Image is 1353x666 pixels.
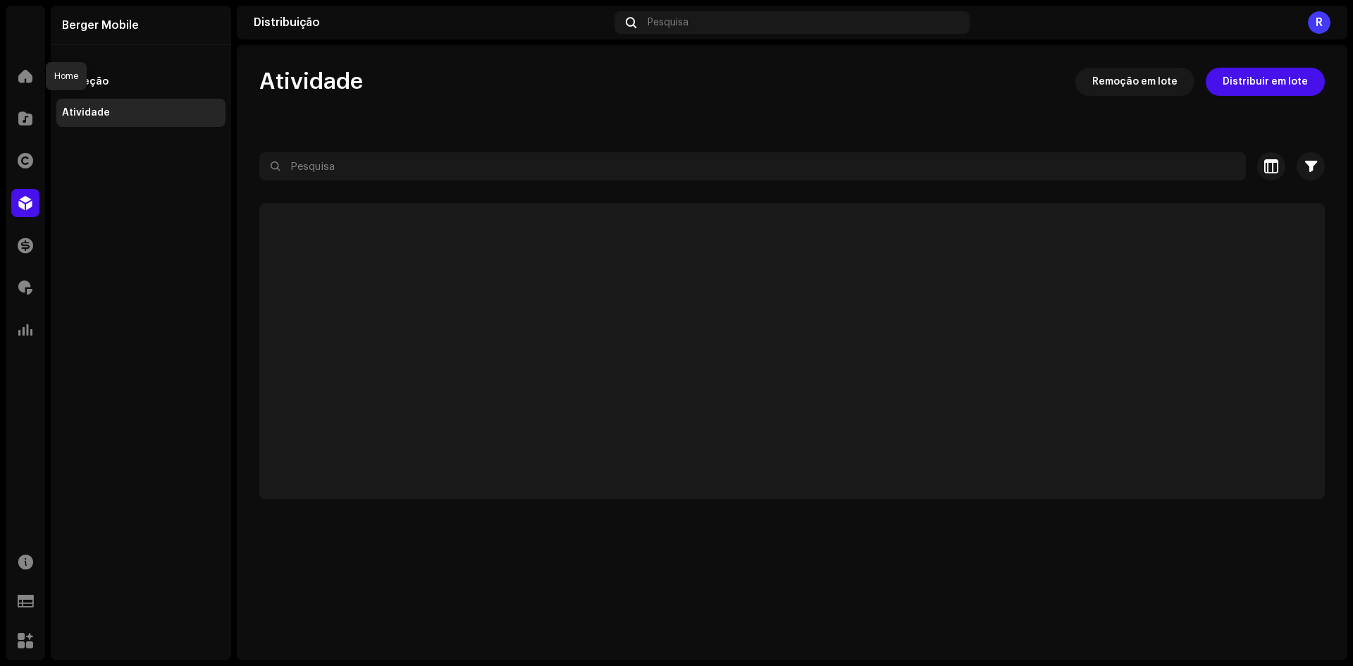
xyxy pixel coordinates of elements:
[1206,68,1325,96] button: Distribuir em lote
[259,152,1246,180] input: Pesquisa
[648,17,688,28] span: Pesquisa
[56,68,225,96] re-m-nav-item: Inspeção
[62,76,109,87] div: Inspeção
[1092,68,1178,96] span: Remoção em lote
[1223,68,1308,96] span: Distribuir em lote
[254,17,609,28] div: Distribuição
[259,68,363,96] span: Atividade
[56,99,225,127] re-m-nav-item: Atividade
[1075,68,1194,96] button: Remoção em lote
[1308,11,1330,34] div: R
[62,107,110,118] div: Atividade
